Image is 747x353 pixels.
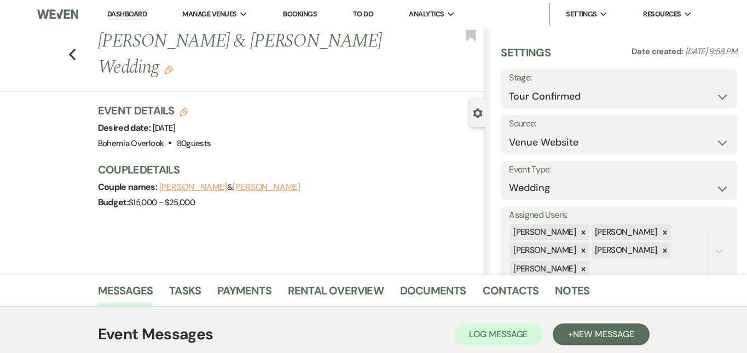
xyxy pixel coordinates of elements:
button: Log Message [454,323,543,345]
span: Couple names: [98,181,159,193]
h3: Couple Details [98,162,475,177]
button: Edit [164,65,173,74]
span: New Message [573,328,634,340]
label: Assigned Users: [509,207,729,223]
a: To Do [353,9,373,19]
span: 80 guests [177,138,211,149]
label: Source: [509,116,729,132]
a: Payments [217,282,271,306]
span: [DATE] [153,123,176,134]
label: Event Type: [509,162,729,178]
a: Documents [400,282,466,306]
a: Dashboard [107,9,147,20]
a: Contacts [483,282,539,306]
button: [PERSON_NAME] [159,183,227,192]
a: Messages [98,282,153,306]
h3: Settings [501,45,551,69]
span: Desired date: [98,122,153,134]
a: Rental Overview [288,282,384,306]
a: Bookings [283,9,317,19]
span: Manage Venues [182,9,236,20]
label: Stage: [509,70,729,86]
span: $15,000 - $25,000 [129,197,195,208]
span: Budget: [98,196,129,208]
h1: Event Messages [98,323,213,346]
span: Bohemia Overlook [98,138,164,149]
div: [PERSON_NAME] [510,224,577,240]
h1: [PERSON_NAME] & [PERSON_NAME] Wedding [98,28,404,80]
div: [PERSON_NAME] [510,242,577,258]
button: [PERSON_NAME] [233,183,300,192]
span: & [159,182,300,193]
div: [PERSON_NAME] [592,242,659,258]
a: Notes [555,282,589,306]
span: [DATE] 9:58 PM [685,46,737,57]
button: +New Message [553,323,649,345]
span: Settings [566,9,597,20]
span: Analytics [409,9,444,20]
button: Close lead details [473,107,483,118]
a: Tasks [169,282,201,306]
span: Date created: [632,46,685,57]
div: [PERSON_NAME] [510,261,577,277]
span: Resources [643,9,681,20]
h3: Event Details [98,103,211,118]
img: Weven Logo [37,3,78,26]
div: [PERSON_NAME] [592,224,659,240]
span: Log Message [469,328,528,340]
